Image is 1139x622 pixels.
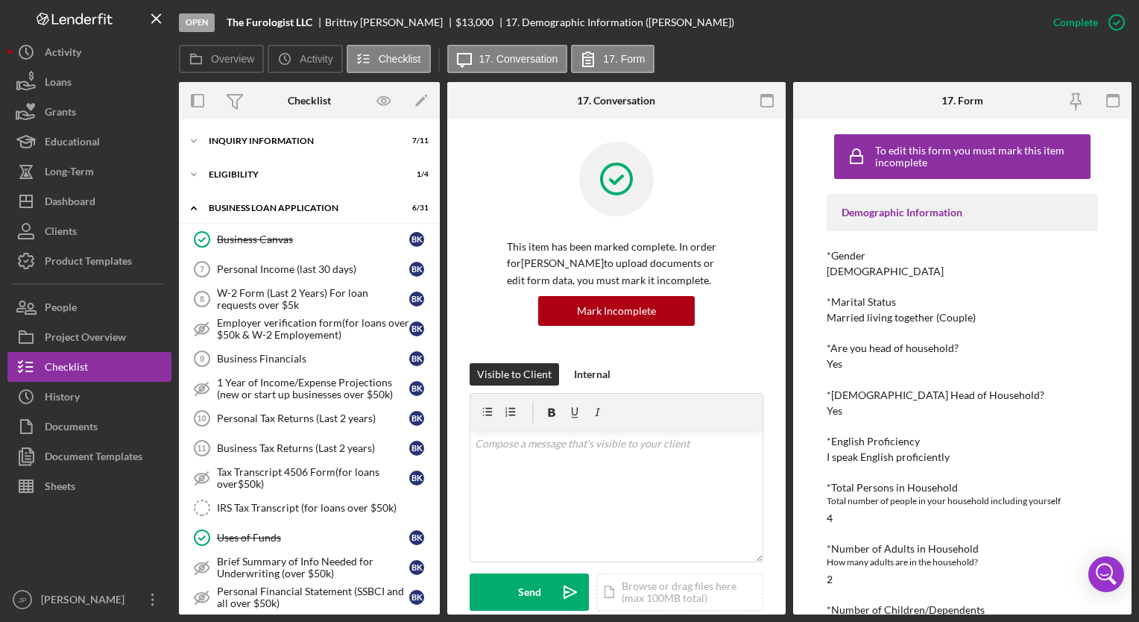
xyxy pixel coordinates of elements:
[45,442,142,475] div: Document Templates
[1038,7,1132,37] button: Complete
[409,351,424,366] div: B K
[45,67,72,101] div: Loans
[7,216,171,246] button: Clients
[571,45,654,73] button: 17. Form
[186,374,432,403] a: 1 Year of Income/Expense Projections (new or start up businesses over $50k)BK
[217,317,409,341] div: Employer verification form(for loans over $50k & W-2 Employement)
[379,53,421,65] label: Checklist
[7,412,171,442] button: Documents
[409,590,424,605] div: B K
[507,239,726,289] p: This item has been marked complete. In order for [PERSON_NAME] to upload documents or edit form d...
[45,246,132,280] div: Product Templates
[518,574,541,611] div: Send
[1053,7,1098,37] div: Complete
[567,363,618,386] button: Internal
[209,204,391,213] div: BUSINESS LOAN APPLICATION
[186,224,432,254] a: Business CanvasBK
[45,352,88,386] div: Checklist
[197,414,206,423] tspan: 10
[827,543,1097,555] div: *Number of Adults in Household
[211,53,254,65] label: Overview
[577,296,656,326] div: Mark Incomplete
[941,95,983,107] div: 17. Form
[7,97,171,127] button: Grants
[217,377,409,400] div: 1 Year of Income/Expense Projections (new or start up businesses over $50k)
[45,97,76,131] div: Grants
[603,53,645,65] label: 17. Form
[470,574,589,611] button: Send
[827,451,950,463] div: I speak English proficiently
[827,482,1097,494] div: *Total Persons in Household
[186,284,432,314] a: 8W-2 Form (Last 2 Years) For loan requests over $5kBK
[45,471,75,505] div: Sheets
[186,254,432,284] a: 7Personal Income (last 30 days)BK
[45,127,100,160] div: Educational
[186,553,432,582] a: Brief Summary of Info Needed for Underwriting (over $50k)BK
[7,186,171,216] button: Dashboard
[300,53,332,65] label: Activity
[409,262,424,277] div: B K
[217,502,432,514] div: IRS Tax Transcript (for loans over $50k)
[1088,556,1124,592] div: Open Intercom Messenger
[7,352,171,382] a: Checklist
[409,292,424,307] div: B K
[402,204,429,213] div: 6 / 31
[827,555,1097,570] div: How many adults are in the household?
[209,170,391,179] div: ELIGIBILITY
[45,216,77,250] div: Clients
[827,266,944,277] div: [DEMOGRAPHIC_DATA]
[470,363,559,386] button: Visible to Client
[186,523,432,553] a: Uses of FundsBK
[186,344,432,374] a: 9Business FinancialsBK
[455,16,493,28] span: $13,000
[7,442,171,471] button: Document Templates
[7,246,171,276] button: Product Templates
[827,512,833,524] div: 4
[45,292,77,326] div: People
[200,354,204,363] tspan: 9
[402,170,429,179] div: 1 / 4
[217,442,409,454] div: Business Tax Returns (Last 2 years)
[409,381,424,396] div: B K
[200,265,204,274] tspan: 7
[875,145,1086,169] div: To edit this form you must mark this item incomplete
[7,37,171,67] a: Activity
[288,95,331,107] div: Checklist
[827,436,1097,447] div: *English Proficiency
[574,363,610,386] div: Internal
[37,585,134,618] div: [PERSON_NAME]
[217,585,409,609] div: Personal Financial Statement (SSBCI and all over $50k)
[200,295,204,304] tspan: 8
[7,322,171,352] button: Project Overview
[7,127,171,157] button: Educational
[217,353,409,365] div: Business Financials
[538,296,695,326] button: Mark Incomplete
[827,574,833,585] div: 2
[45,37,81,71] div: Activity
[347,45,431,73] button: Checklist
[179,13,215,32] div: Open
[217,233,409,245] div: Business Canvas
[7,471,171,501] a: Sheets
[45,382,80,415] div: History
[325,16,455,28] div: Brittny [PERSON_NAME]
[186,582,432,612] a: Personal Financial Statement (SSBCI and all over $50k)BK
[827,358,842,370] div: Yes
[409,232,424,247] div: B K
[217,287,409,311] div: W-2 Form (Last 2 Years) For loan requests over $5k
[217,556,409,579] div: Brief Summary of Info Needed for Underwriting (over $50k)
[402,136,429,145] div: 7 / 11
[45,186,95,220] div: Dashboard
[7,67,171,97] button: Loans
[227,16,312,28] b: The Furologist LLC
[217,466,409,490] div: Tax Transcript 4506 Form(for loans over$50k)
[268,45,342,73] button: Activity
[409,441,424,456] div: B K
[186,433,432,463] a: 11Business Tax Returns (Last 2 years)BK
